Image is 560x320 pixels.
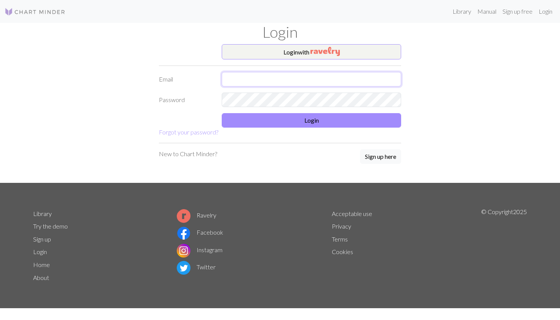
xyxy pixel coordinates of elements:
[481,207,527,284] p: © Copyright 2025
[177,263,216,270] a: Twitter
[360,149,401,165] a: Sign up here
[177,211,216,219] a: Ravelry
[177,246,222,253] a: Instagram
[310,47,340,56] img: Ravelry
[222,113,401,128] button: Login
[33,222,68,230] a: Try the demo
[159,149,217,158] p: New to Chart Minder?
[332,210,372,217] a: Acceptable use
[474,4,499,19] a: Manual
[177,244,190,258] img: Instagram logo
[33,274,49,281] a: About
[33,261,50,268] a: Home
[154,93,217,107] label: Password
[33,235,51,243] a: Sign up
[177,261,190,275] img: Twitter logo
[536,4,555,19] a: Login
[154,72,217,86] label: Email
[222,44,401,59] button: Loginwith
[29,23,531,41] h1: Login
[332,235,348,243] a: Terms
[177,226,190,240] img: Facebook logo
[159,128,218,136] a: Forgot your password?
[360,149,401,164] button: Sign up here
[332,222,351,230] a: Privacy
[177,209,190,223] img: Ravelry logo
[499,4,536,19] a: Sign up free
[5,7,66,16] img: Logo
[332,248,353,255] a: Cookies
[33,248,47,255] a: Login
[33,210,52,217] a: Library
[450,4,474,19] a: Library
[177,229,223,236] a: Facebook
